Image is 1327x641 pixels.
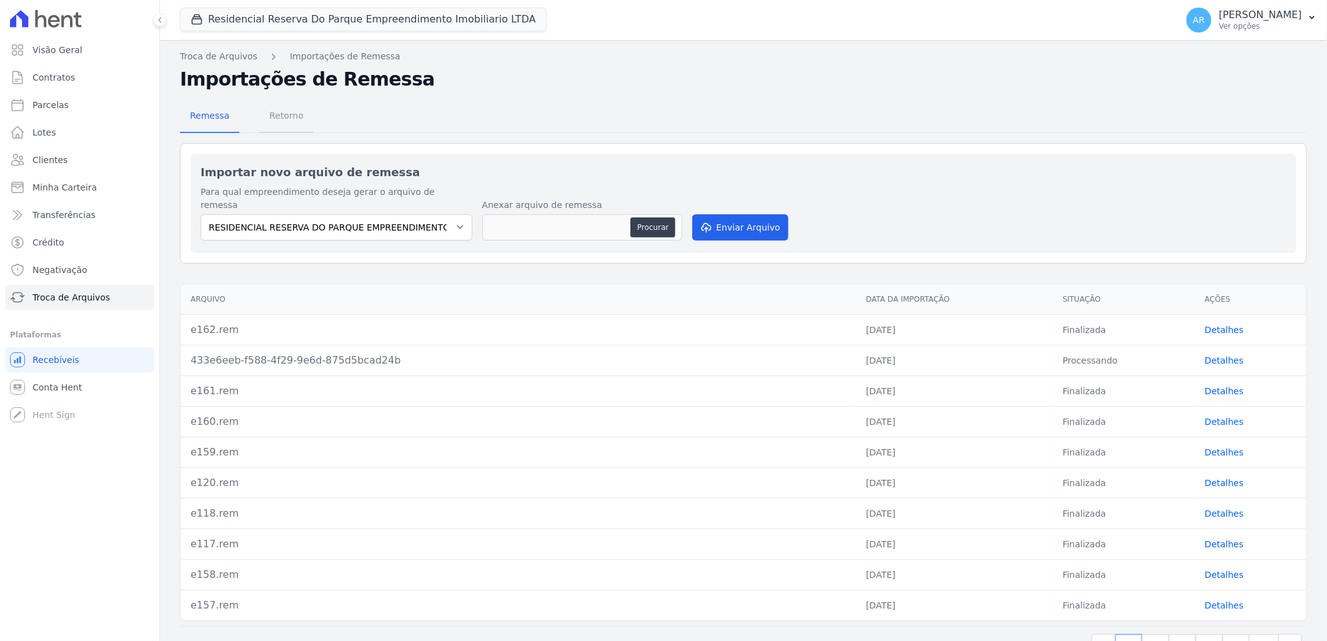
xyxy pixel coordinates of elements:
td: Finalizada [1053,467,1195,498]
label: Anexar arquivo de remessa [482,199,682,212]
a: Detalhes [1205,509,1244,519]
a: Transferências [5,202,154,227]
a: Lotes [5,120,154,145]
a: Remessa [180,101,239,133]
button: Enviar Arquivo [692,214,788,241]
td: Finalizada [1053,314,1195,345]
span: Clientes [32,154,67,166]
td: [DATE] [856,559,1053,590]
a: Clientes [5,147,154,172]
h2: Importações de Remessa [180,68,1307,91]
button: Procurar [630,217,675,237]
a: Detalhes [1205,539,1244,549]
a: Troca de Arquivos [180,50,257,63]
span: Remessa [182,103,237,128]
a: Conta Hent [5,375,154,400]
td: [DATE] [856,437,1053,467]
a: Visão Geral [5,37,154,62]
a: Crédito [5,230,154,255]
span: Conta Hent [32,381,82,394]
span: Lotes [32,126,56,139]
td: [DATE] [856,406,1053,437]
a: Detalhes [1205,600,1244,610]
a: Parcelas [5,92,154,117]
th: Situação [1053,284,1195,315]
p: [PERSON_NAME] [1219,9,1302,21]
a: Contratos [5,65,154,90]
a: Importações de Remessa [290,50,400,63]
button: AR [PERSON_NAME] Ver opções [1176,2,1327,37]
td: [DATE] [856,529,1053,559]
a: Detalhes [1205,417,1244,427]
td: Finalizada [1053,590,1195,620]
div: e161.rem [191,384,846,399]
td: [DATE] [856,375,1053,406]
td: Finalizada [1053,437,1195,467]
a: Troca de Arquivos [5,285,154,310]
h2: Importar novo arquivo de remessa [201,164,1286,181]
span: Negativação [32,264,87,276]
a: Detalhes [1205,325,1244,335]
div: 433e6eeb-f588-4f29-9e6d-875d5bcad24b [191,353,846,368]
div: e158.rem [191,567,846,582]
th: Ações [1195,284,1306,315]
span: Visão Geral [32,44,82,56]
a: Detalhes [1205,478,1244,488]
div: e159.rem [191,445,846,460]
td: [DATE] [856,590,1053,620]
a: Negativação [5,257,154,282]
td: Finalizada [1053,498,1195,529]
td: Processando [1053,345,1195,375]
td: [DATE] [856,345,1053,375]
a: Minha Carteira [5,175,154,200]
nav: Breadcrumb [180,50,1307,63]
a: Detalhes [1205,570,1244,580]
td: [DATE] [856,314,1053,345]
div: e117.rem [191,537,846,552]
a: Detalhes [1205,447,1244,457]
span: Contratos [32,71,75,84]
div: e157.rem [191,598,846,613]
a: Detalhes [1205,355,1244,365]
td: Finalizada [1053,559,1195,590]
span: Minha Carteira [32,181,97,194]
span: AR [1193,16,1205,24]
p: Ver opções [1219,21,1302,31]
td: [DATE] [856,467,1053,498]
th: Data da Importação [856,284,1053,315]
span: Transferências [32,209,96,221]
a: Detalhes [1205,386,1244,396]
a: Recebíveis [5,347,154,372]
span: Troca de Arquivos [32,291,110,304]
td: Finalizada [1053,375,1195,406]
button: Residencial Reserva Do Parque Empreendimento Imobiliario LTDA [180,7,547,31]
div: e118.rem [191,506,846,521]
span: Recebíveis [32,354,79,366]
label: Para qual empreendimento deseja gerar o arquivo de remessa [201,186,472,212]
a: Retorno [259,101,314,133]
th: Arquivo [181,284,856,315]
div: e160.rem [191,414,846,429]
td: Finalizada [1053,529,1195,559]
span: Parcelas [32,99,69,111]
div: e162.rem [191,322,846,337]
div: Plataformas [10,327,149,342]
td: [DATE] [856,498,1053,529]
div: e120.rem [191,475,846,490]
span: Retorno [262,103,311,128]
span: Crédito [32,236,64,249]
td: Finalizada [1053,406,1195,437]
